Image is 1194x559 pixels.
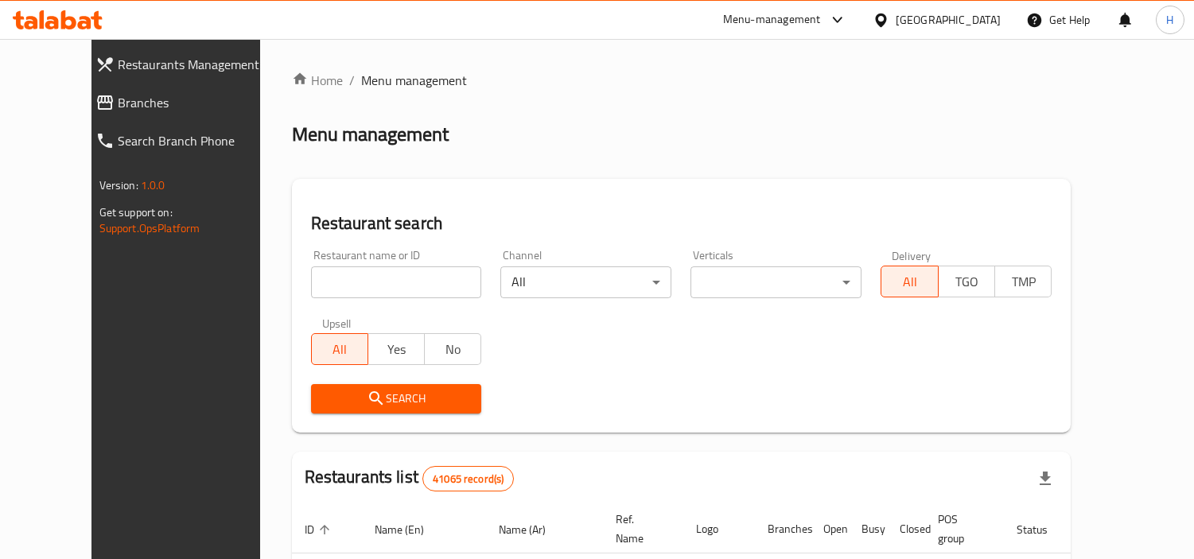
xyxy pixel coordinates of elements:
button: All [311,333,368,365]
div: [GEOGRAPHIC_DATA] [896,11,1001,29]
th: Branches [755,505,811,553]
span: 41065 record(s) [423,472,513,487]
nav: breadcrumb [292,71,1071,90]
th: Busy [849,505,887,553]
span: ID [305,520,335,539]
span: Version: [99,175,138,196]
span: Restaurants Management [118,55,278,74]
th: Closed [887,505,925,553]
th: Logo [683,505,755,553]
span: Branches [118,93,278,112]
span: H [1166,11,1173,29]
a: Search Branch Phone [83,122,291,160]
label: Upsell [322,317,352,328]
button: Yes [368,333,425,365]
button: TGO [938,266,995,297]
span: TGO [945,270,989,293]
button: TMP [994,266,1052,297]
a: Branches [83,83,291,122]
div: Total records count [422,466,514,491]
span: Ref. Name [616,510,664,548]
span: Name (Ar) [499,520,566,539]
label: Delivery [892,250,931,261]
span: Search [324,389,469,409]
a: Restaurants Management [83,45,291,83]
input: Search for restaurant name or ID.. [311,266,482,298]
span: Get support on: [99,202,173,223]
span: 1.0.0 [141,175,165,196]
span: Menu management [361,71,467,90]
a: Support.OpsPlatform [99,218,200,239]
th: Open [811,505,849,553]
span: POS group [938,510,985,548]
button: All [881,266,938,297]
h2: Restaurants list [305,465,515,491]
span: TMP [1001,270,1045,293]
span: Search Branch Phone [118,131,278,150]
a: Home [292,71,343,90]
div: Menu-management [723,10,821,29]
span: No [431,338,475,361]
li: / [349,71,355,90]
span: Status [1017,520,1068,539]
span: Yes [375,338,418,361]
span: All [318,338,362,361]
button: Search [311,384,482,413]
h2: Menu management [292,122,449,147]
div: ​ [690,266,861,298]
span: Name (En) [375,520,445,539]
button: No [424,333,481,365]
div: Export file [1026,460,1064,498]
div: All [500,266,671,298]
span: All [888,270,931,293]
h2: Restaurant search [311,212,1052,235]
